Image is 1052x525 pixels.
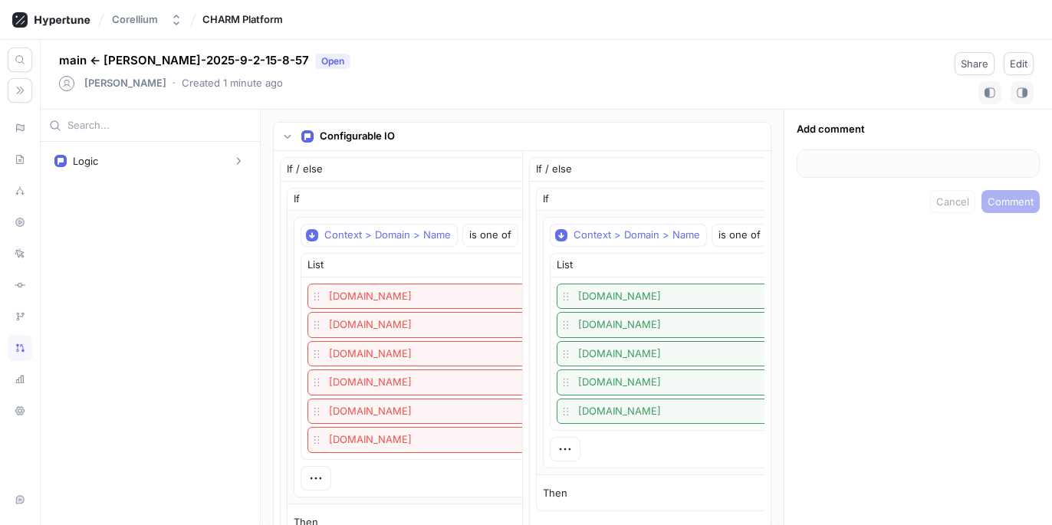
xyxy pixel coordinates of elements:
[8,241,32,267] div: Logs
[8,398,32,424] div: Settings
[8,178,32,204] div: Experiments
[202,14,283,25] span: CHARM Platform
[8,487,32,513] div: Live chat
[67,118,251,133] input: Search...
[301,224,458,247] button: Context > Domain > Name
[1004,52,1034,75] button: Edit
[307,284,644,310] p: [DOMAIN_NAME]
[930,190,975,213] button: Cancel
[59,52,350,70] p: main ← [PERSON_NAME]-2025-9-2-15-8-57
[557,369,893,395] p: [DOMAIN_NAME]
[961,59,988,68] span: Share
[8,335,32,361] div: Pull requests
[321,54,344,68] div: Open
[557,399,893,425] p: [DOMAIN_NAME]
[106,7,189,32] button: Corellium
[320,129,395,144] p: Configurable IO
[84,76,166,91] p: [PERSON_NAME]
[988,197,1034,206] span: Comment
[8,209,32,235] div: Preview
[73,155,98,167] div: Logic
[797,122,1040,137] p: Add comment
[1010,59,1027,68] span: Edit
[718,231,761,240] div: is one of
[307,399,644,425] p: [DOMAIN_NAME]
[294,192,300,207] p: If
[981,190,1040,213] button: Comment
[936,197,969,206] span: Cancel
[8,304,32,330] div: Branches
[8,115,32,141] div: Flags
[112,13,158,26] div: Corellium
[8,272,32,298] div: Diff
[574,228,700,241] div: Context > Domain > Name
[287,162,323,177] div: If / else
[307,341,644,367] p: [DOMAIN_NAME]
[469,231,511,240] div: is one of
[536,162,572,177] div: If / else
[307,427,644,453] p: [DOMAIN_NAME]
[307,369,644,395] p: [DOMAIN_NAME]
[550,224,707,247] button: Context > Domain > Name
[557,284,893,310] p: [DOMAIN_NAME]
[557,258,573,273] div: List
[182,76,283,91] p: Created 1 minute ago
[307,258,324,273] div: List
[543,486,567,501] p: Then
[8,366,32,392] div: Analytics
[955,52,994,75] button: Share
[543,192,549,207] p: If
[557,312,893,338] p: [DOMAIN_NAME]
[324,228,451,241] div: Context > Domain > Name
[173,76,176,91] p: ‧
[307,312,644,338] p: [DOMAIN_NAME]
[8,146,32,172] div: Schema
[557,341,893,367] p: [DOMAIN_NAME]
